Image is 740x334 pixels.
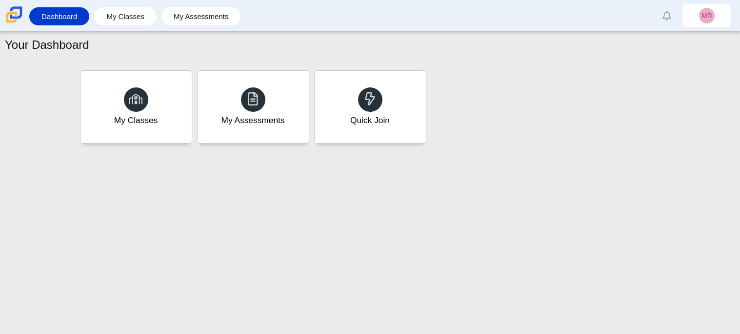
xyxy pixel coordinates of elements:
a: Quick Join [314,70,426,144]
img: Carmen School of Science & Technology [4,4,24,25]
a: My Assessments [166,7,236,25]
a: Carmen School of Science & Technology [4,18,24,26]
a: Dashboard [34,7,84,25]
a: MR [682,4,731,27]
span: MR [701,12,712,19]
a: My Classes [99,7,152,25]
a: My Classes [80,70,192,144]
div: My Classes [114,114,158,126]
a: Alerts [656,5,678,26]
h1: Your Dashboard [5,37,89,53]
div: My Assessments [221,114,285,126]
a: My Assessments [197,70,309,144]
div: Quick Join [350,114,390,126]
